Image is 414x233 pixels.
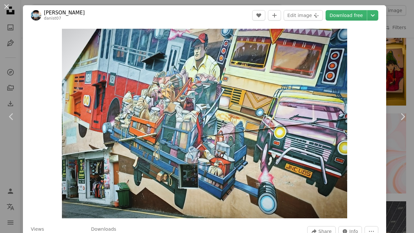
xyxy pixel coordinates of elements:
h3: Downloads [91,226,116,233]
h3: Views [31,226,44,233]
button: Choose download size [367,10,378,21]
button: Zoom in on this image [62,29,347,218]
button: Add to Collection [268,10,281,21]
a: danist07 [44,16,61,21]
button: Like [252,10,265,21]
img: Go to Danist Soh's profile [31,10,41,21]
button: Edit image [284,10,323,21]
a: Download free [326,10,367,21]
a: [PERSON_NAME] [44,9,85,16]
img: blue red and yellow robot riding on bicycle [62,29,347,218]
a: Next [391,85,414,148]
